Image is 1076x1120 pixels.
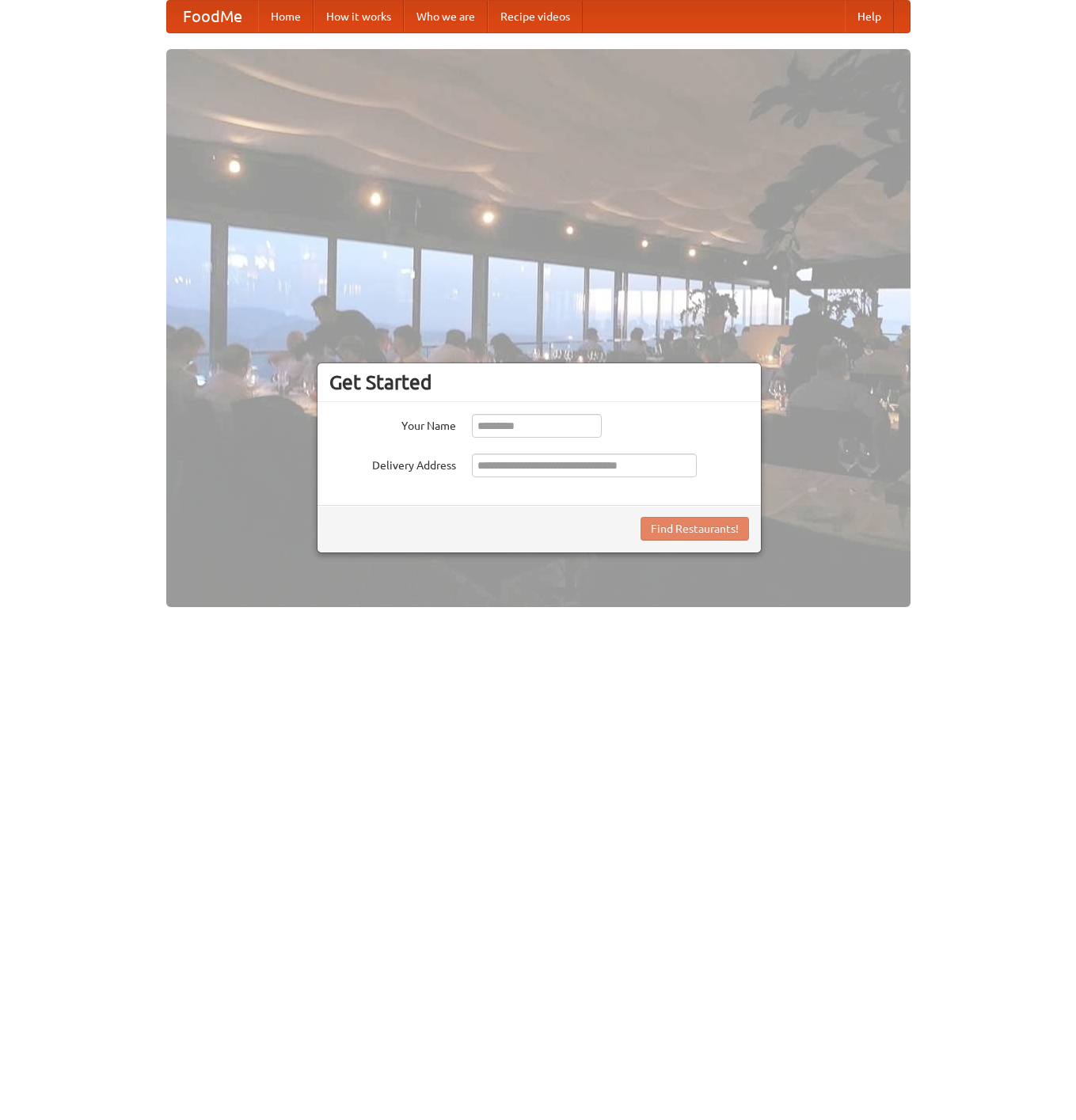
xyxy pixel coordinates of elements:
[404,1,488,32] a: Who we are
[329,454,456,473] label: Delivery Address
[258,1,314,32] a: Home
[488,1,583,32] a: Recipe videos
[845,1,894,32] a: Help
[167,1,258,32] a: FoodMe
[641,517,749,541] button: Find Restaurants!
[314,1,404,32] a: How it works
[329,370,749,394] h3: Get Started
[329,414,456,434] label: Your Name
